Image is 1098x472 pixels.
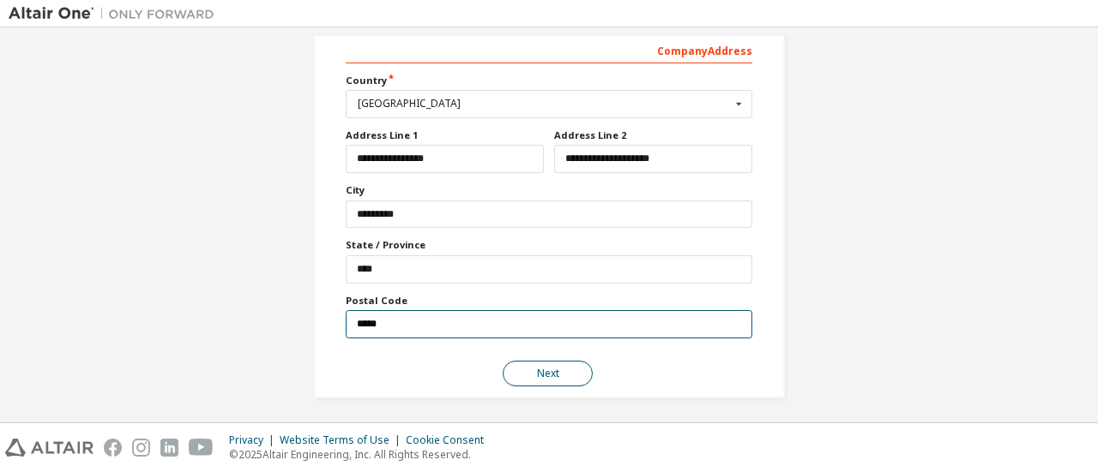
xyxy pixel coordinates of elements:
[229,433,280,447] div: Privacy
[189,439,214,457] img: youtube.svg
[346,238,752,252] label: State / Province
[346,74,752,87] label: Country
[406,433,494,447] div: Cookie Consent
[358,99,731,109] div: [GEOGRAPHIC_DATA]
[346,36,752,63] div: Company Address
[5,439,94,457] img: altair_logo.svg
[104,439,122,457] img: facebook.svg
[280,433,406,447] div: Website Terms of Use
[229,447,494,462] p: © 2025 Altair Engineering, Inc. All Rights Reserved.
[346,128,544,142] label: Address Line 1
[9,5,223,22] img: Altair One
[554,128,752,142] label: Address Line 2
[132,439,150,457] img: instagram.svg
[503,361,593,386] button: Next
[346,294,752,308] label: Postal Code
[346,183,752,197] label: City
[160,439,178,457] img: linkedin.svg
